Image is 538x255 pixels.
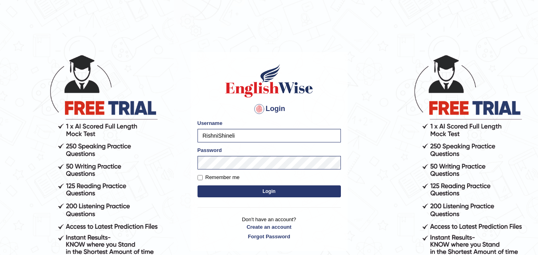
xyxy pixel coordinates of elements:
[198,233,341,240] a: Forgot Password
[198,216,341,240] p: Don't have an account?
[198,173,240,181] label: Remember me
[198,185,341,197] button: Login
[198,175,203,180] input: Remember me
[224,63,315,99] img: Logo of English Wise sign in for intelligent practice with AI
[198,103,341,115] h4: Login
[198,146,222,154] label: Password
[198,223,341,231] a: Create an account
[198,119,223,127] label: Username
